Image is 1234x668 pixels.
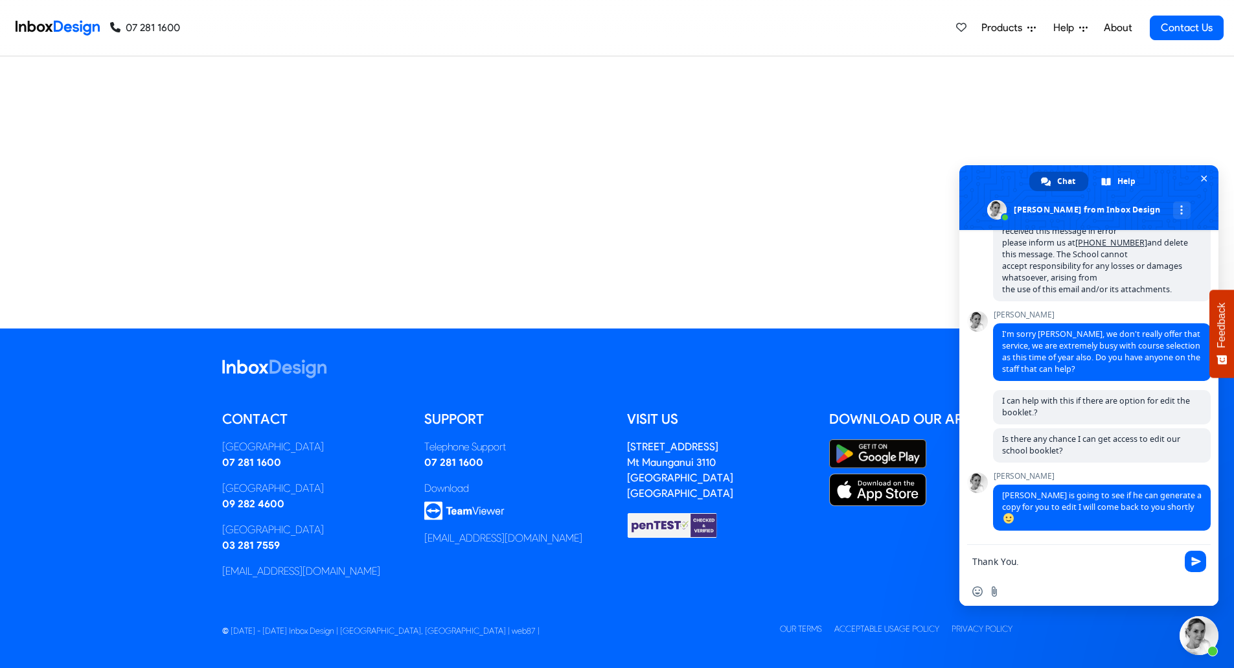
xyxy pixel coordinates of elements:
span: [PERSON_NAME] [993,472,1211,481]
a: Checked & Verified by penTEST [627,518,718,531]
a: [EMAIL_ADDRESS][DOMAIN_NAME] [424,532,582,544]
img: logo_inboxdesign_white.svg [222,360,326,378]
a: 03 281 7559 [222,539,280,551]
span: Insert an emoji [972,586,983,597]
a: Products [976,15,1041,41]
span: I'm sorry [PERSON_NAME], we don't really offer that service, we are extremely busy with course se... [1002,328,1200,374]
span: Send a file [989,586,1000,597]
a: Acceptable Usage Policy [834,624,939,634]
a: Close chat [1180,616,1218,655]
textarea: Compose your message... [972,545,1180,577]
a: [EMAIL_ADDRESS][DOMAIN_NAME] [222,565,380,577]
a: Privacy Policy [952,624,1012,634]
div: [GEOGRAPHIC_DATA] [222,522,406,538]
button: Feedback - Show survey [1209,290,1234,378]
a: 07 281 1600 [110,20,180,36]
a: 07 281 1600 [222,456,281,468]
a: Help [1048,15,1093,41]
img: logo_teamviewer.svg [424,501,505,520]
a: About [1100,15,1136,41]
span: Products [981,20,1027,36]
img: Google Play Store [829,439,926,468]
span: Help [1117,172,1136,191]
img: Checked & Verified by penTEST [627,512,718,539]
img: Apple App Store [829,474,926,506]
a: [STREET_ADDRESS]Mt Maunganui 3110[GEOGRAPHIC_DATA][GEOGRAPHIC_DATA] [627,441,733,500]
span: [PERSON_NAME] is going to see if he can generate a copy for you to edit I will come back to you s... [1002,490,1202,524]
span: Feedback [1216,303,1228,348]
span: Close chat [1197,172,1211,185]
span: [PERSON_NAME] [993,310,1211,319]
div: Download [424,481,608,496]
span: Send [1185,551,1206,572]
a: Chat [1029,172,1088,191]
a: 07 281 1600 [424,456,483,468]
h5: Download our App [829,409,1012,429]
span: Chat [1057,172,1075,191]
span: I can help with this if there are option for edit the booklet.? [1002,395,1190,418]
span: Is there any chance I can get access to edit our school booklet? [1002,433,1180,456]
div: [GEOGRAPHIC_DATA] [222,481,406,496]
a: Help [1090,172,1148,191]
h5: Support [424,409,608,429]
a: [PHONE_NUMBER] [1075,237,1147,248]
a: 09 282 4600 [222,498,284,510]
a: Our Terms [780,624,822,634]
a: Contact Us [1150,16,1224,40]
span: Help [1053,20,1079,36]
h5: Visit us [627,409,810,429]
address: [STREET_ADDRESS] Mt Maunganui 3110 [GEOGRAPHIC_DATA] [GEOGRAPHIC_DATA] [627,441,733,500]
h5: Contact [222,409,406,429]
span: © [DATE] - [DATE] Inbox Design | [GEOGRAPHIC_DATA], [GEOGRAPHIC_DATA] | web87 | [222,626,540,636]
div: [GEOGRAPHIC_DATA] [222,439,406,455]
div: Telephone Support [424,439,608,455]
